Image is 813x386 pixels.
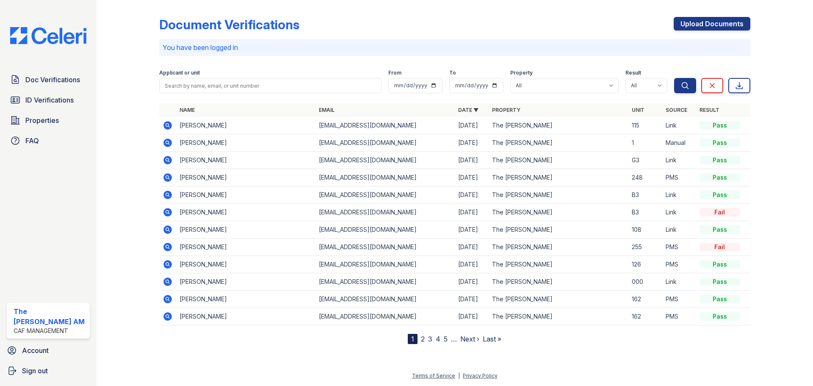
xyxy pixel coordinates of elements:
[700,139,740,147] div: Pass
[315,134,455,152] td: [EMAIL_ADDRESS][DOMAIN_NAME]
[628,256,662,273] td: 126
[159,17,299,32] div: Document Verifications
[455,308,489,325] td: [DATE]
[662,239,696,256] td: PMS
[315,308,455,325] td: [EMAIL_ADDRESS][DOMAIN_NAME]
[625,69,641,76] label: Result
[492,107,520,113] a: Property
[662,204,696,221] td: Link
[176,134,315,152] td: [PERSON_NAME]
[700,208,740,217] div: Fail
[460,335,479,343] a: Next ›
[662,256,696,273] td: PMS
[315,169,455,186] td: [EMAIL_ADDRESS][DOMAIN_NAME]
[489,221,628,239] td: The [PERSON_NAME]
[700,107,719,113] a: Result
[176,221,315,239] td: [PERSON_NAME]
[3,362,93,379] a: Sign out
[700,278,740,286] div: Pass
[666,107,687,113] a: Source
[315,186,455,204] td: [EMAIL_ADDRESS][DOMAIN_NAME]
[14,327,86,335] div: CAF Management
[7,92,90,108] a: ID Verifications
[176,152,315,169] td: [PERSON_NAME]
[176,186,315,204] td: [PERSON_NAME]
[7,112,90,129] a: Properties
[455,186,489,204] td: [DATE]
[628,152,662,169] td: G3
[489,256,628,273] td: The [PERSON_NAME]
[510,69,533,76] label: Property
[421,335,425,343] a: 2
[176,256,315,273] td: [PERSON_NAME]
[25,95,74,105] span: ID Verifications
[700,173,740,182] div: Pass
[628,221,662,239] td: 108
[176,308,315,325] td: [PERSON_NAME]
[662,273,696,291] td: Link
[455,221,489,239] td: [DATE]
[315,117,455,134] td: [EMAIL_ADDRESS][DOMAIN_NAME]
[25,75,80,85] span: Doc Verifications
[455,117,489,134] td: [DATE]
[662,117,696,134] td: Link
[436,335,440,343] a: 4
[489,152,628,169] td: The [PERSON_NAME]
[489,308,628,325] td: The [PERSON_NAME]
[176,204,315,221] td: [PERSON_NAME]
[458,372,460,379] div: |
[180,107,195,113] a: Name
[22,345,49,355] span: Account
[315,256,455,273] td: [EMAIL_ADDRESS][DOMAIN_NAME]
[455,204,489,221] td: [DATE]
[159,78,382,93] input: Search by name, email, or unit number
[159,69,200,76] label: Applicant or unit
[455,291,489,308] td: [DATE]
[632,107,644,113] a: Unit
[455,169,489,186] td: [DATE]
[451,334,457,344] span: …
[463,372,498,379] a: Privacy Policy
[455,134,489,152] td: [DATE]
[662,186,696,204] td: Link
[662,134,696,152] td: Manual
[662,308,696,325] td: PMS
[489,204,628,221] td: The [PERSON_NAME]
[489,291,628,308] td: The [PERSON_NAME]
[22,366,48,376] span: Sign out
[483,335,501,343] a: Last »
[3,27,93,44] img: CE_Logo_Blue-a8612792a0a2168367f1c8372b55b34899dd931a85d93a1a3d3e32e68fde9ad4.png
[628,273,662,291] td: 000
[315,152,455,169] td: [EMAIL_ADDRESS][DOMAIN_NAME]
[25,115,59,125] span: Properties
[315,221,455,239] td: [EMAIL_ADDRESS][DOMAIN_NAME]
[3,342,93,359] a: Account
[449,69,456,76] label: To
[7,71,90,88] a: Doc Verifications
[458,107,478,113] a: Date ▼
[628,117,662,134] td: 115
[388,69,401,76] label: From
[700,121,740,130] div: Pass
[628,308,662,325] td: 162
[455,239,489,256] td: [DATE]
[7,132,90,149] a: FAQ
[315,204,455,221] td: [EMAIL_ADDRESS][DOMAIN_NAME]
[489,169,628,186] td: The [PERSON_NAME]
[176,117,315,134] td: [PERSON_NAME]
[700,243,740,251] div: Fail
[455,256,489,273] td: [DATE]
[628,239,662,256] td: 255
[700,260,740,269] div: Pass
[628,204,662,221] td: B3
[489,117,628,134] td: The [PERSON_NAME]
[25,136,39,146] span: FAQ
[489,239,628,256] td: The [PERSON_NAME]
[628,134,662,152] td: 1
[315,273,455,291] td: [EMAIL_ADDRESS][DOMAIN_NAME]
[628,291,662,308] td: 162
[176,169,315,186] td: [PERSON_NAME]
[662,152,696,169] td: Link
[408,334,418,344] div: 1
[14,306,86,327] div: The [PERSON_NAME] AM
